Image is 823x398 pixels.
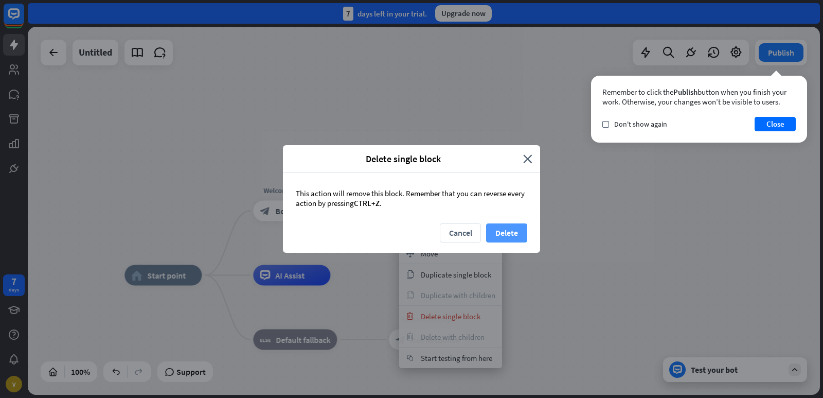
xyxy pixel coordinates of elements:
[755,117,796,131] button: Close
[283,173,540,223] div: This action will remove this block. Remember that you can reverse every action by pressing .
[8,4,39,35] button: Open LiveChat chat widget
[673,87,697,97] span: Publish
[614,119,667,129] span: Don't show again
[354,198,380,208] span: CTRL+Z
[291,153,515,165] span: Delete single block
[523,153,532,165] i: close
[602,87,796,107] div: Remember to click the button when you finish your work. Otherwise, your changes won’t be visible ...
[486,223,527,243] button: Delete
[440,223,481,243] button: Cancel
